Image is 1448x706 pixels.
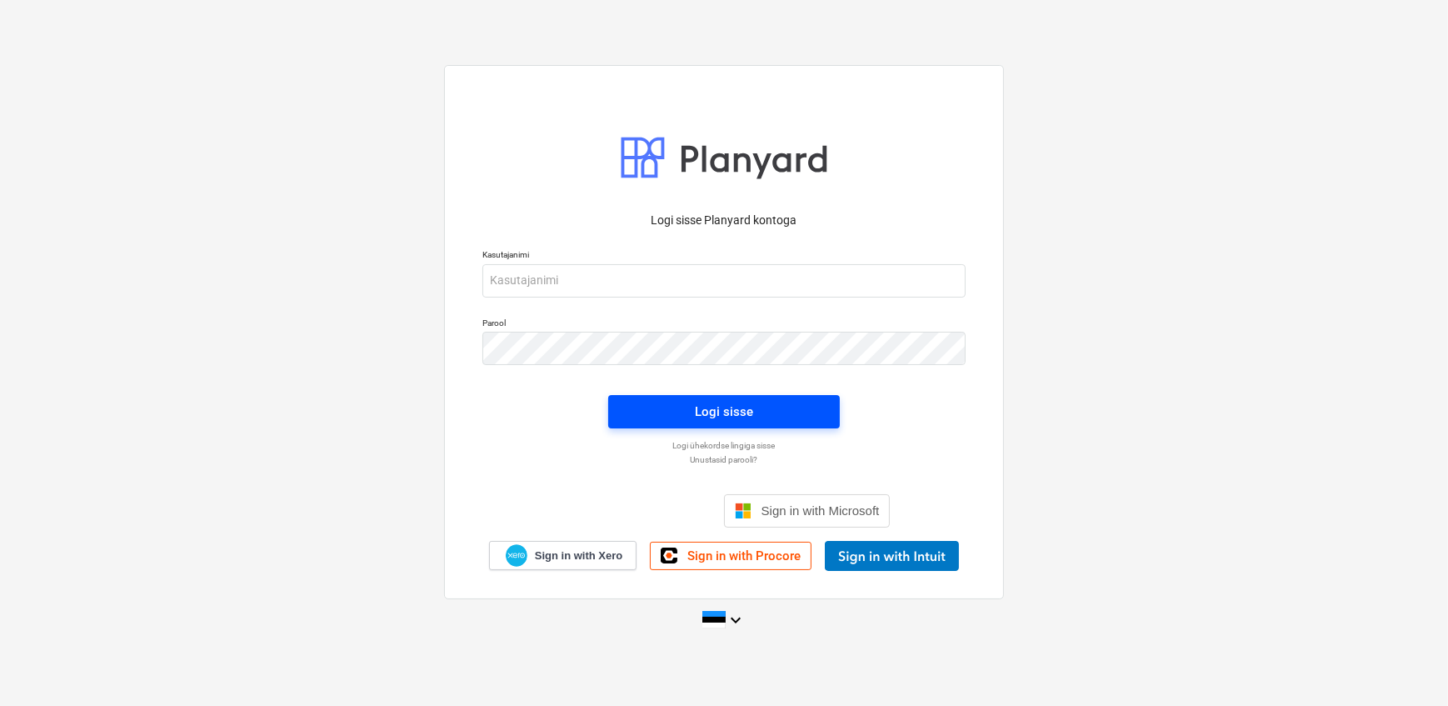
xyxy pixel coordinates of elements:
p: Parool [482,318,966,332]
i: keyboard_arrow_down [726,610,746,630]
div: Logi sisse [695,401,753,423]
span: Sign in with Procore [687,548,801,563]
a: Logi ühekordse lingiga sisse [474,440,974,451]
img: Microsoft logo [735,503,751,519]
span: Sign in with Microsoft [761,503,880,518]
iframe: Sign in with Google Button [550,493,719,529]
button: Logi sisse [608,395,840,428]
a: Sign in with Xero [489,541,637,570]
span: Sign in with Xero [535,548,622,563]
img: Xero logo [506,544,527,567]
a: Unustasid parooli? [474,454,974,465]
p: Kasutajanimi [482,249,966,263]
p: Logi sisse Planyard kontoga [482,212,966,229]
input: Kasutajanimi [482,264,966,298]
a: Sign in with Procore [650,542,811,570]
